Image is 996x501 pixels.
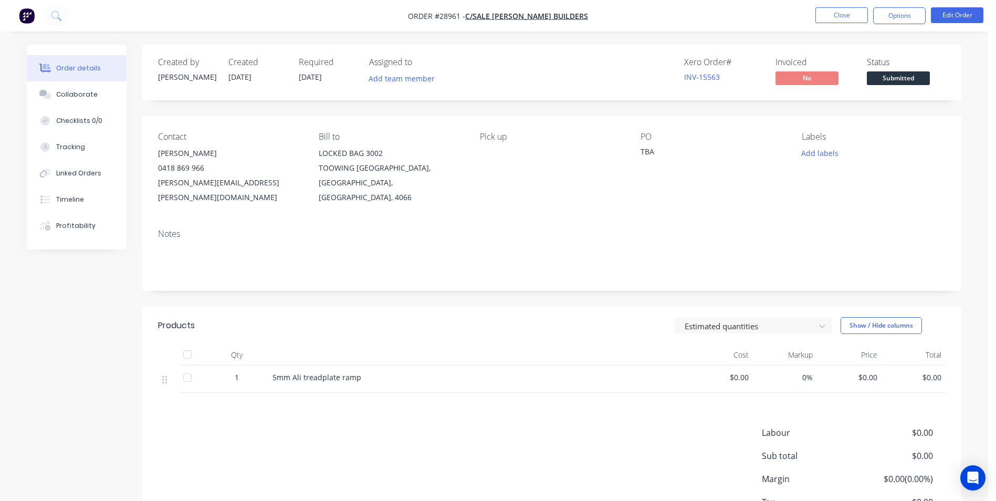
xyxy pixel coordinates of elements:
[882,345,946,366] div: Total
[867,71,930,87] button: Submitted
[56,221,96,231] div: Profitability
[802,132,946,142] div: Labels
[158,146,302,161] div: [PERSON_NAME]
[228,72,251,82] span: [DATE]
[56,90,98,99] div: Collaborate
[821,372,877,383] span: $0.00
[158,71,216,82] div: [PERSON_NAME]
[56,169,101,178] div: Linked Orders
[867,57,946,67] div: Status
[757,372,813,383] span: 0%
[855,450,933,462] span: $0.00
[815,7,868,23] button: Close
[205,345,268,366] div: Qty
[158,161,302,175] div: 0418 869 966
[775,71,838,85] span: No
[480,132,624,142] div: Pick up
[641,146,772,161] div: TBA
[158,132,302,142] div: Contact
[158,146,302,205] div: [PERSON_NAME]0418 869 966[PERSON_NAME][EMAIL_ADDRESS][PERSON_NAME][DOMAIN_NAME]
[873,7,926,24] button: Options
[27,213,127,239] button: Profitability
[158,229,946,239] div: Notes
[56,116,102,126] div: Checklists 0/0
[931,7,983,23] button: Edit Order
[228,57,286,67] div: Created
[27,160,127,186] button: Linked Orders
[56,142,85,152] div: Tracking
[960,465,985,490] div: Open Intercom Messenger
[753,345,817,366] div: Markup
[299,72,322,82] span: [DATE]
[841,317,922,334] button: Show / Hide columns
[319,146,463,161] div: LOCKED BAG 3002
[855,426,933,439] span: $0.00
[56,195,84,204] div: Timeline
[762,450,855,462] span: Sub total
[27,108,127,134] button: Checklists 0/0
[641,132,784,142] div: PO
[27,81,127,108] button: Collaborate
[19,8,35,24] img: Factory
[369,71,441,86] button: Add team member
[158,319,195,332] div: Products
[762,426,855,439] span: Labour
[319,146,463,205] div: LOCKED BAG 3002TOOWING [GEOGRAPHIC_DATA], [GEOGRAPHIC_DATA], [GEOGRAPHIC_DATA], 4066
[762,473,855,485] span: Margin
[465,11,588,21] a: C/SALE [PERSON_NAME] BUILDERS
[684,72,720,82] a: INV-15563
[886,372,942,383] span: $0.00
[235,372,239,383] span: 1
[817,345,882,366] div: Price
[27,134,127,160] button: Tracking
[684,57,763,67] div: Xero Order #
[775,57,854,67] div: Invoiced
[158,57,216,67] div: Created by
[272,372,361,382] span: 5mm Ali treadplate ramp
[688,345,753,366] div: Cost
[27,55,127,81] button: Order details
[855,473,933,485] span: $0.00 ( 0.00 %)
[319,161,463,205] div: TOOWING [GEOGRAPHIC_DATA], [GEOGRAPHIC_DATA], [GEOGRAPHIC_DATA], 4066
[408,11,465,21] span: Order #28961 -
[27,186,127,213] button: Timeline
[867,71,930,85] span: Submitted
[363,71,441,86] button: Add team member
[693,372,749,383] span: $0.00
[158,175,302,205] div: [PERSON_NAME][EMAIL_ADDRESS][PERSON_NAME][DOMAIN_NAME]
[319,132,463,142] div: Bill to
[795,146,844,160] button: Add labels
[299,57,357,67] div: Required
[369,57,474,67] div: Assigned to
[56,64,101,73] div: Order details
